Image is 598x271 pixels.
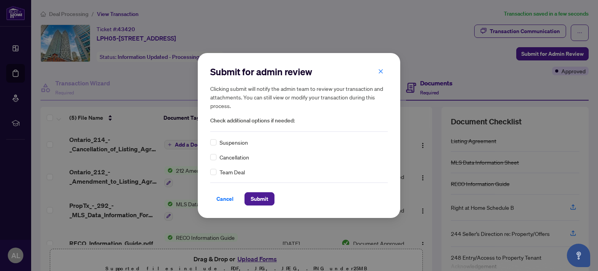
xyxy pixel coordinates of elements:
span: Check additional options if needed: [210,116,388,125]
span: close [378,69,383,74]
span: Team Deal [220,168,245,176]
h2: Submit for admin review [210,66,388,78]
span: Suspension [220,138,248,147]
h5: Clicking submit will notify the admin team to review your transaction and attachments. You can st... [210,84,388,110]
button: Open asap [567,244,590,267]
button: Cancel [210,192,240,205]
span: Cancel [216,193,234,205]
button: Submit [244,192,274,205]
span: Cancellation [220,153,249,161]
span: Submit [251,193,268,205]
